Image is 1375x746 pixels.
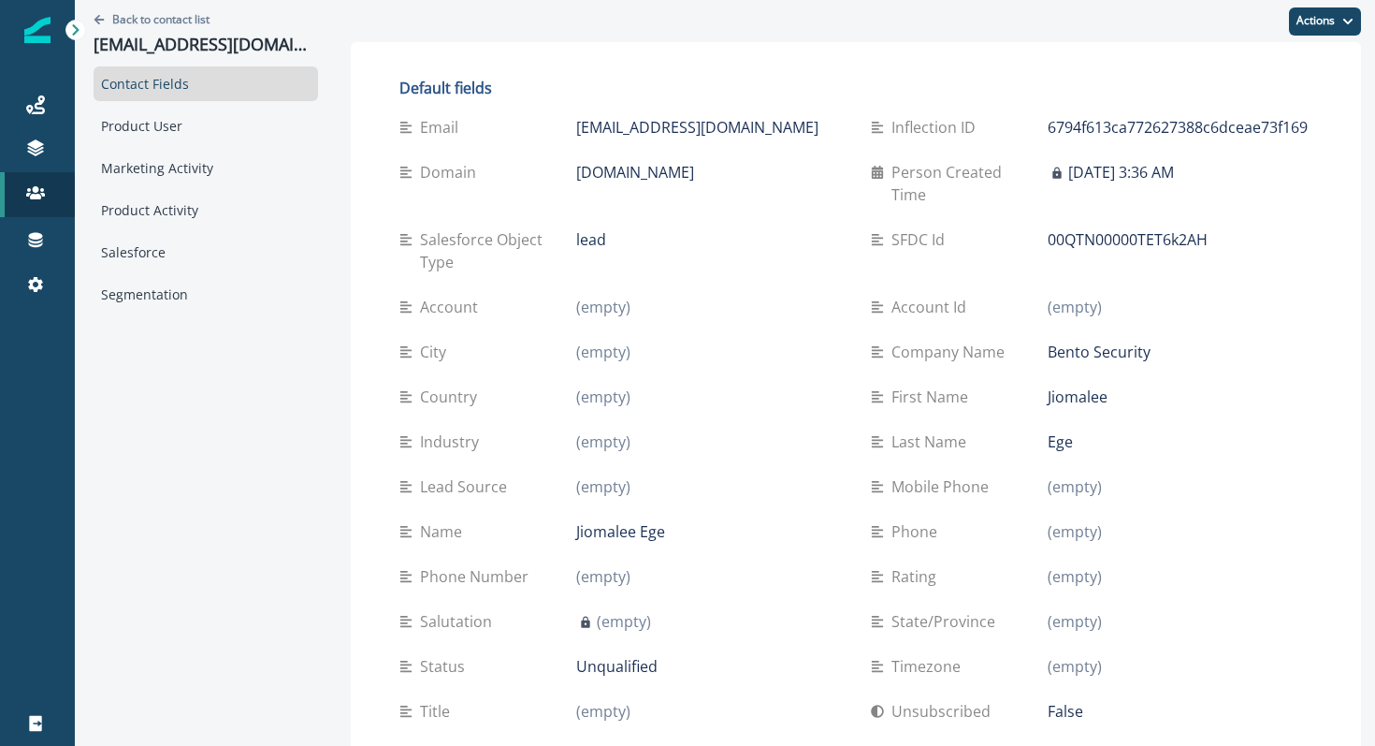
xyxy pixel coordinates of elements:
p: (empty) [576,296,630,318]
p: City [420,341,454,363]
img: Inflection [24,17,51,43]
div: Product User [94,109,318,143]
p: [DOMAIN_NAME] [576,161,694,183]
p: Timezone [891,655,968,678]
p: 00QTN00000TET6k2AH [1048,228,1208,251]
p: (empty) [597,610,651,633]
p: Domain [420,161,484,183]
p: Email [420,116,466,139]
p: Unqualified [576,655,658,678]
p: Last Name [891,431,974,453]
p: (empty) [1048,475,1102,498]
p: Back to contact list [112,11,210,27]
p: Industry [420,431,486,453]
p: Salutation [420,610,499,633]
p: Lead Source [420,475,514,498]
button: Go back [94,11,210,27]
p: (empty) [1048,655,1102,678]
p: lead [576,228,606,251]
p: 6794f613ca772627388c6dceae73f169 [1048,116,1308,139]
div: Marketing Activity [94,151,318,185]
p: Title [420,700,457,723]
p: SFDC Id [891,228,952,251]
div: Product Activity [94,193,318,227]
p: Bento Security [1048,341,1151,363]
p: Company Name [891,341,1012,363]
p: Salesforce Object Type [420,228,576,273]
p: First Name [891,386,976,408]
p: [DATE] 3:36 AM [1068,161,1174,183]
button: Actions [1289,7,1361,36]
p: Phone Number [420,565,536,588]
p: Country [420,386,485,408]
p: Jiomalee Ege [576,520,665,543]
div: Segmentation [94,277,318,312]
p: (empty) [576,431,630,453]
p: Rating [891,565,944,588]
p: (empty) [1048,610,1102,633]
h2: Default fields [399,80,1312,97]
p: (empty) [1048,565,1102,588]
p: [EMAIL_ADDRESS][DOMAIN_NAME] [94,35,318,55]
p: Unsubscribed [891,700,998,723]
p: Phone [891,520,945,543]
p: False [1048,700,1083,723]
p: Inflection ID [891,116,983,139]
p: (empty) [576,565,630,588]
p: Status [420,655,472,678]
p: [EMAIL_ADDRESS][DOMAIN_NAME] [576,116,818,139]
p: Name [420,520,470,543]
p: Ege [1048,431,1073,453]
p: (empty) [1048,520,1102,543]
p: Account Id [891,296,974,318]
p: Jiomalee [1048,386,1107,408]
p: (empty) [576,341,630,363]
p: (empty) [576,386,630,408]
p: Mobile Phone [891,475,996,498]
div: Salesforce [94,235,318,270]
p: (empty) [576,700,630,723]
p: State/Province [891,610,1003,633]
p: Account [420,296,485,318]
p: (empty) [1048,296,1102,318]
p: (empty) [576,475,630,498]
div: Contact Fields [94,66,318,101]
p: Person Created Time [891,161,1048,206]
